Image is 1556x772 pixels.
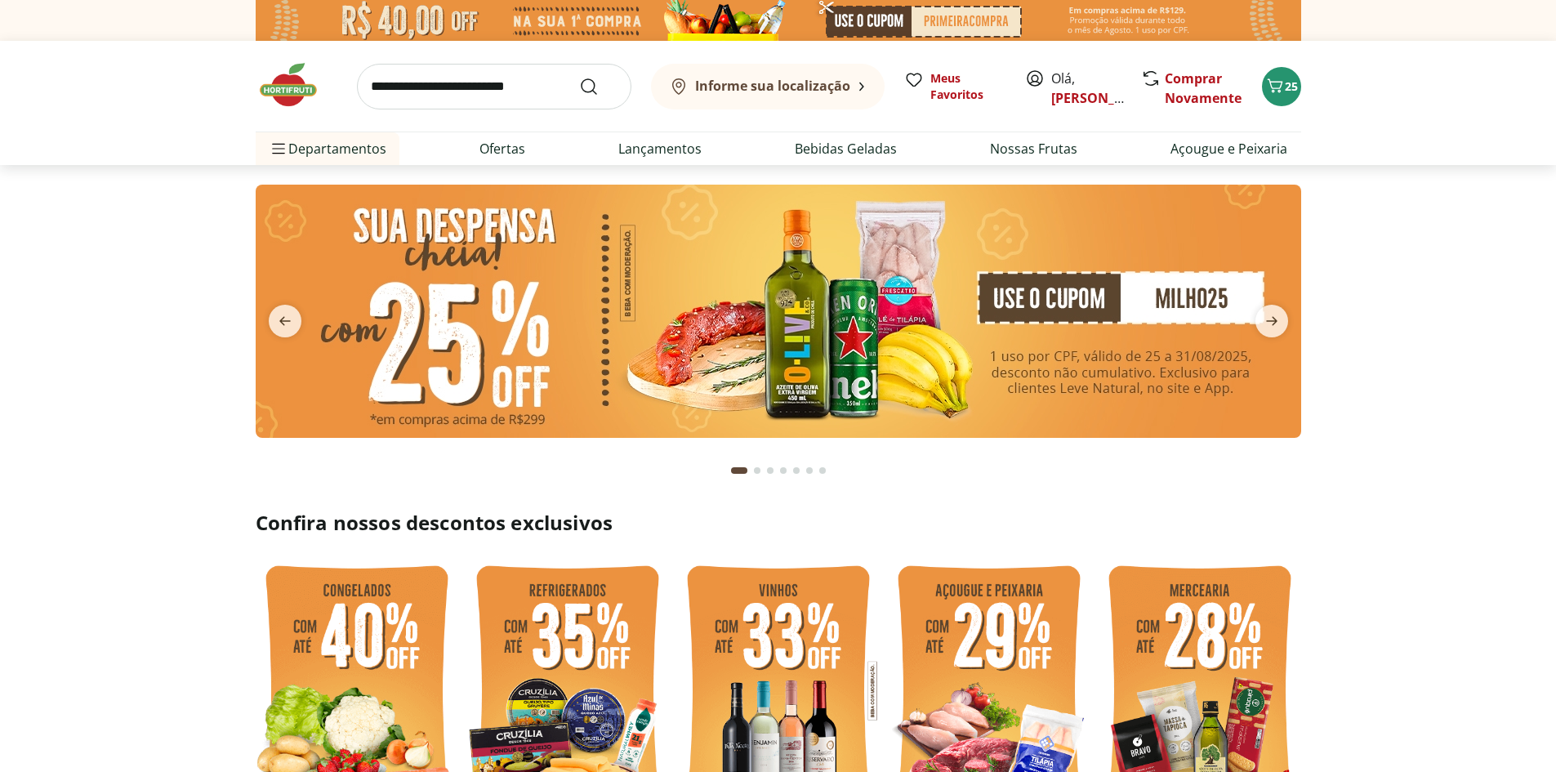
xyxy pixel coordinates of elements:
[618,139,702,158] a: Lançamentos
[751,451,764,490] button: Go to page 2 from fs-carousel
[357,64,631,109] input: search
[930,70,1005,103] span: Meus Favoritos
[904,70,1005,103] a: Meus Favoritos
[256,510,1301,536] h2: Confira nossos descontos exclusivos
[1165,69,1242,107] a: Comprar Novamente
[790,451,803,490] button: Go to page 5 from fs-carousel
[816,451,829,490] button: Go to page 7 from fs-carousel
[579,77,618,96] button: Submit Search
[479,139,525,158] a: Ofertas
[990,139,1077,158] a: Nossas Frutas
[1170,139,1287,158] a: Açougue e Peixaria
[256,185,1301,438] img: cupom
[269,129,288,168] button: Menu
[795,139,897,158] a: Bebidas Geladas
[695,77,850,95] b: Informe sua localização
[269,129,386,168] span: Departamentos
[1262,67,1301,106] button: Carrinho
[256,305,314,337] button: previous
[1242,305,1301,337] button: next
[1051,69,1124,108] span: Olá,
[777,451,790,490] button: Go to page 4 from fs-carousel
[256,60,337,109] img: Hortifruti
[1285,78,1298,94] span: 25
[651,64,885,109] button: Informe sua localização
[728,451,751,490] button: Current page from fs-carousel
[1051,89,1157,107] a: [PERSON_NAME]
[803,451,816,490] button: Go to page 6 from fs-carousel
[764,451,777,490] button: Go to page 3 from fs-carousel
